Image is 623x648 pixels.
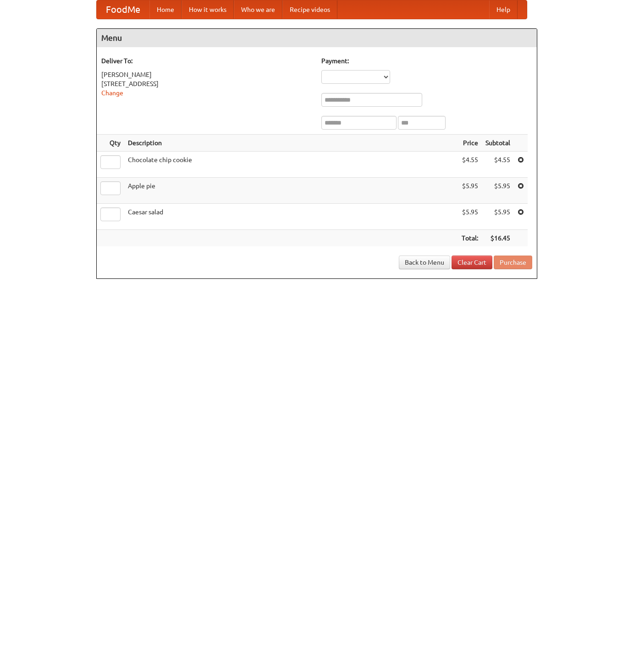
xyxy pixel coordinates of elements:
[458,152,482,178] td: $4.55
[101,70,312,79] div: [PERSON_NAME]
[101,56,312,65] h5: Deliver To:
[489,0,518,19] a: Help
[458,204,482,230] td: $5.95
[482,152,514,178] td: $4.55
[124,152,458,178] td: Chocolate chip cookie
[182,0,234,19] a: How it works
[124,135,458,152] th: Description
[101,89,123,97] a: Change
[149,0,182,19] a: Home
[458,135,482,152] th: Price
[494,256,532,269] button: Purchase
[321,56,532,65] h5: Payment:
[482,178,514,204] td: $5.95
[97,0,149,19] a: FoodMe
[97,135,124,152] th: Qty
[124,204,458,230] td: Caesar salad
[282,0,337,19] a: Recipe videos
[458,178,482,204] td: $5.95
[452,256,492,269] a: Clear Cart
[482,204,514,230] td: $5.95
[458,230,482,247] th: Total:
[482,230,514,247] th: $16.45
[97,29,537,47] h4: Menu
[234,0,282,19] a: Who we are
[482,135,514,152] th: Subtotal
[101,79,312,88] div: [STREET_ADDRESS]
[399,256,450,269] a: Back to Menu
[124,178,458,204] td: Apple pie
